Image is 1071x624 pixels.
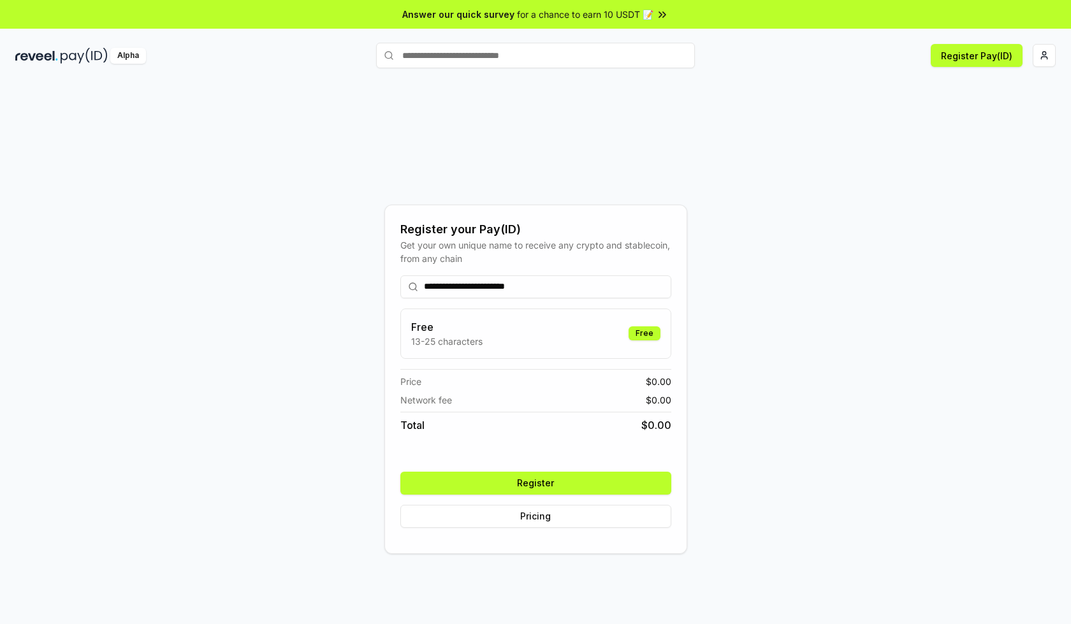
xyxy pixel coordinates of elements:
div: Free [629,326,660,340]
h3: Free [411,319,483,335]
span: for a chance to earn 10 USDT 📝 [517,8,653,21]
button: Register [400,472,671,495]
span: Answer our quick survey [402,8,514,21]
img: pay_id [61,48,108,64]
button: Pricing [400,505,671,528]
div: Alpha [110,48,146,64]
span: $ 0.00 [646,375,671,388]
img: reveel_dark [15,48,58,64]
p: 13-25 characters [411,335,483,348]
span: Total [400,417,425,433]
span: $ 0.00 [646,393,671,407]
span: Network fee [400,393,452,407]
span: $ 0.00 [641,417,671,433]
div: Get your own unique name to receive any crypto and stablecoin, from any chain [400,238,671,265]
button: Register Pay(ID) [931,44,1023,67]
div: Register your Pay(ID) [400,221,671,238]
span: Price [400,375,421,388]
